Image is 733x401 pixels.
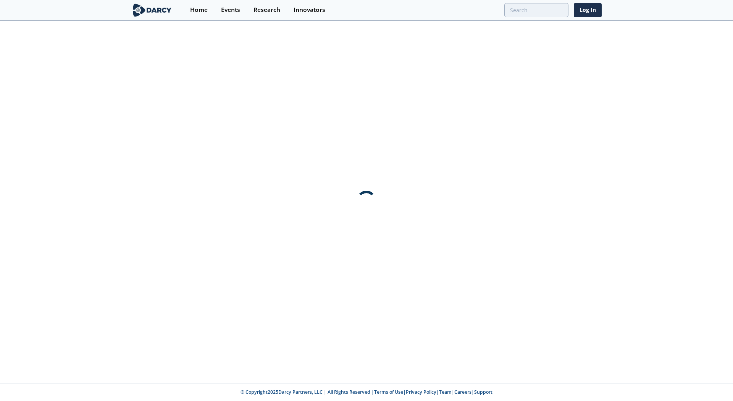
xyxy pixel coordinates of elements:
img: logo-wide.svg [131,3,173,17]
div: Innovators [294,7,325,13]
a: Log In [574,3,602,17]
a: Privacy Policy [406,389,436,395]
div: Home [190,7,208,13]
input: Advanced Search [504,3,568,17]
a: Support [474,389,492,395]
a: Terms of Use [374,389,403,395]
div: Research [253,7,280,13]
p: © Copyright 2025 Darcy Partners, LLC | All Rights Reserved | | | | | [84,389,649,396]
a: Team [439,389,452,395]
a: Careers [454,389,471,395]
div: Events [221,7,240,13]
